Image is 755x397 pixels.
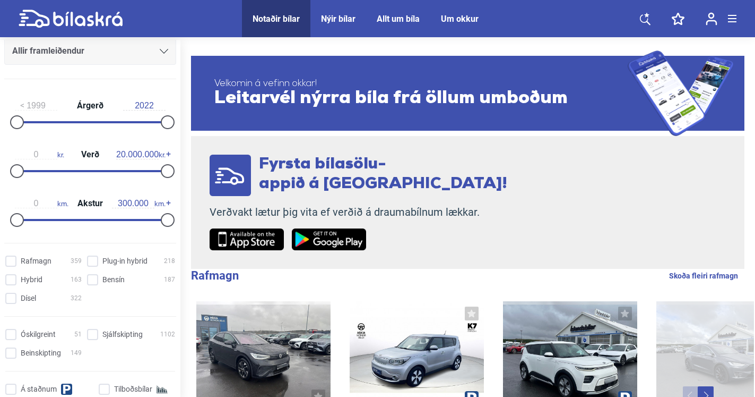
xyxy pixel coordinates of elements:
span: Allir framleiðendur [12,44,84,58]
span: Beinskipting [21,348,61,359]
span: Sjálfskipting [102,329,143,340]
span: 187 [164,274,175,285]
span: Á staðnum [21,384,57,395]
img: user-login.svg [706,12,717,26]
a: Allt um bíla [377,14,420,24]
span: Fyrsta bílasölu- appið á [GEOGRAPHIC_DATA]! [259,156,507,192]
span: 163 [71,274,82,285]
a: Notaðir bílar [253,14,300,24]
a: Nýir bílar [321,14,355,24]
span: 1102 [160,329,175,340]
span: km. [15,199,68,208]
span: Óskilgreint [21,329,56,340]
span: Plug-in hybrid [102,256,147,267]
span: Hybrid [21,274,42,285]
p: Verðvakt lætur þig vita ef verðið á draumabílnum lækkar. [210,206,507,219]
span: 218 [164,256,175,267]
span: Akstur [75,199,106,208]
span: Bensín [102,274,125,285]
b: Rafmagn [191,269,239,282]
span: 322 [71,293,82,304]
span: 359 [71,256,82,267]
a: Um okkur [441,14,479,24]
span: km. [112,199,166,208]
span: Rafmagn [21,256,51,267]
a: Velkomin á vefinn okkar!Leitarvél nýrra bíla frá öllum umboðum [191,50,744,136]
span: Velkomin á vefinn okkar! [214,79,628,89]
span: Árgerð [74,102,106,110]
span: 149 [71,348,82,359]
span: kr. [116,150,166,159]
span: Verð [79,150,102,159]
span: Tilboðsbílar [114,384,152,395]
span: kr. [15,150,64,159]
span: Leitarvél nýrra bíla frá öllum umboðum [214,89,628,108]
span: Dísel [21,293,36,304]
a: Skoða fleiri rafmagn [669,269,738,283]
span: 51 [74,329,82,340]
